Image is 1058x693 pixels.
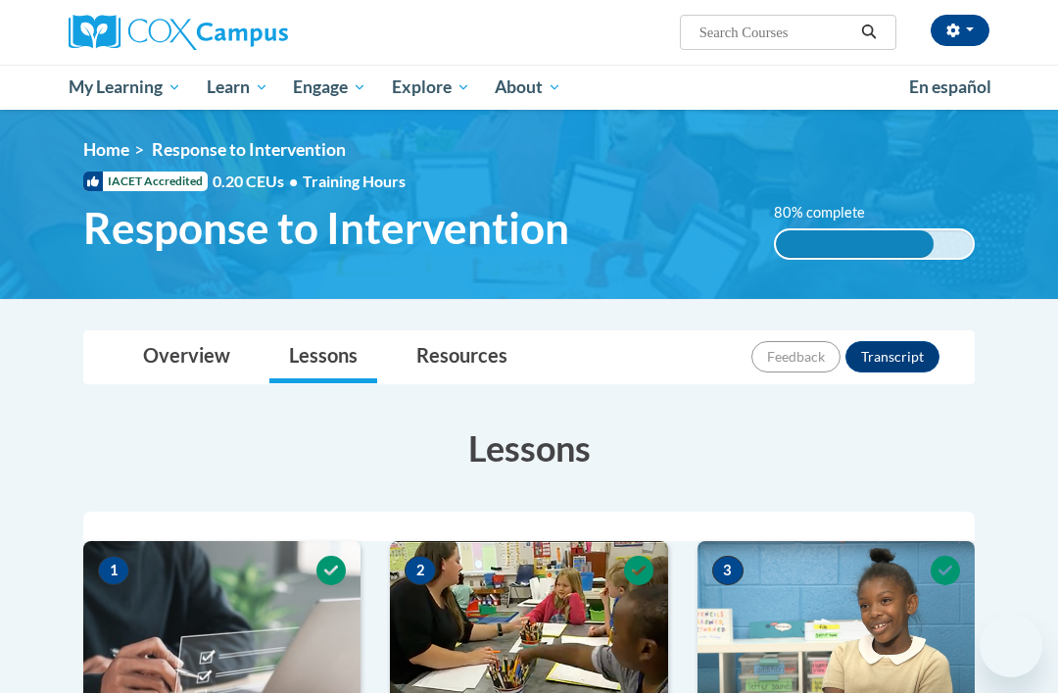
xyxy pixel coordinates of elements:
label: 80% complete [774,202,887,223]
button: Account Settings [931,15,989,46]
a: Overview [123,331,250,383]
span: About [495,75,561,99]
span: 0.20 CEUs [213,171,303,192]
h3: Lessons [83,423,975,472]
span: Learn [207,75,268,99]
span: 1 [98,556,129,585]
a: About [483,65,575,110]
div: 80% complete [776,230,934,258]
span: IACET Accredited [83,172,208,191]
button: Feedback [751,341,841,372]
a: Explore [379,65,483,110]
span: My Learning [69,75,181,99]
span: Response to Intervention [83,202,569,254]
span: Engage [293,75,366,99]
div: Main menu [54,65,1004,110]
span: Explore [392,75,470,99]
button: Search [854,21,884,44]
img: Cox Campus [69,15,288,50]
a: En español [896,67,1004,108]
a: Home [83,139,129,160]
input: Search Courses [697,21,854,44]
span: Training Hours [303,172,406,190]
a: Lessons [269,331,377,383]
span: En español [909,76,991,97]
a: Resources [397,331,527,383]
a: Engage [280,65,379,110]
span: Response to Intervention [152,139,346,160]
iframe: Button to launch messaging window [980,615,1042,677]
span: 3 [712,556,744,585]
a: Cox Campus [69,15,356,50]
a: Learn [194,65,281,110]
span: • [289,172,298,190]
button: Transcript [845,341,939,372]
span: 2 [405,556,436,585]
a: My Learning [56,65,194,110]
